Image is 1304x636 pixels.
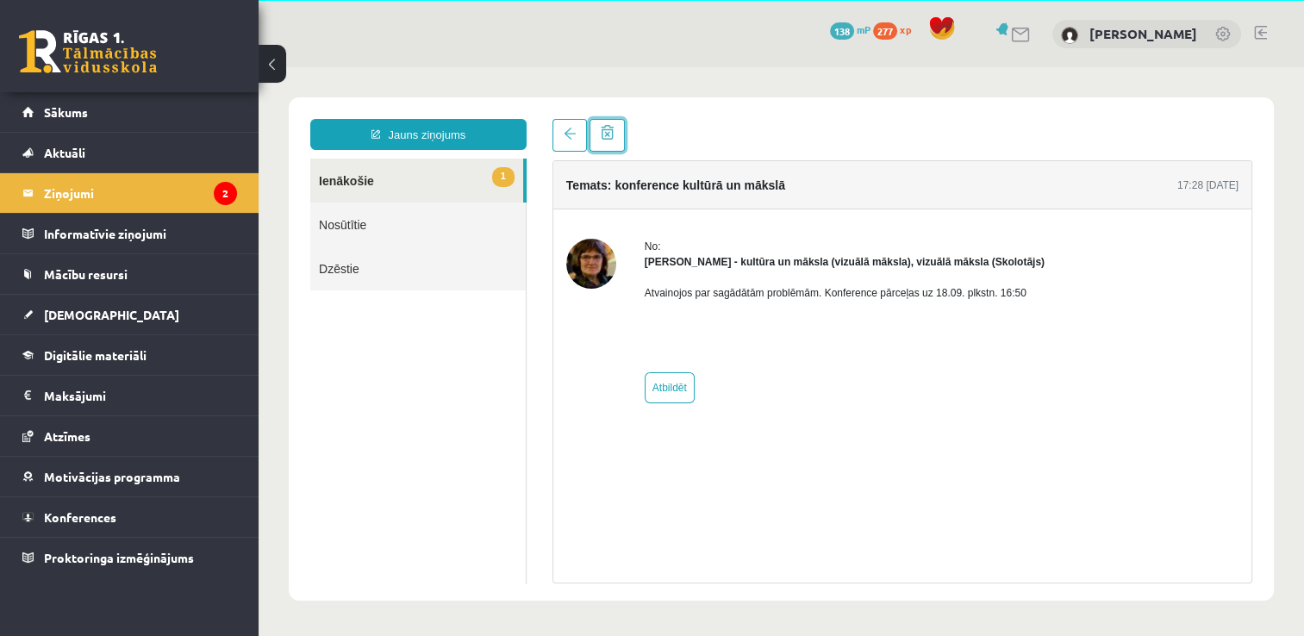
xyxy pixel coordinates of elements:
a: 277 xp [873,22,920,36]
legend: Ziņojumi [44,173,237,213]
span: Konferences [44,509,116,525]
a: 1Ienākošie [52,91,265,135]
span: Proktoringa izmēģinājums [44,550,194,565]
span: Motivācijas programma [44,469,180,484]
span: xp [900,22,911,36]
i: 2 [214,182,237,205]
a: Ziņojumi2 [22,173,237,213]
a: Maksājumi [22,376,237,415]
h4: Temats: konference kultūrā un mākslā [308,111,527,125]
div: 17:28 [DATE] [919,110,980,126]
span: Mācību resursi [44,266,128,282]
a: [PERSON_NAME] [1089,25,1197,42]
p: Atvainojos par sagādātām problēmām. Konference pārceļas uz 18.09. plkstn. 16:50 [386,218,786,234]
a: Atzīmes [22,416,237,456]
span: 138 [830,22,854,40]
a: Mācību resursi [22,254,237,294]
a: Informatīvie ziņojumi [22,214,237,253]
a: Atbildēt [386,305,436,336]
a: Aktuāli [22,133,237,172]
legend: Maksājumi [44,376,237,415]
a: Digitālie materiāli [22,335,237,375]
a: Dzēstie [52,179,267,223]
a: Proktoringa izmēģinājums [22,538,237,577]
a: Motivācijas programma [22,457,237,496]
strong: [PERSON_NAME] - kultūra un māksla (vizuālā māksla), vizuālā māksla (Skolotājs) [386,189,786,201]
a: 138 mP [830,22,870,36]
span: [DEMOGRAPHIC_DATA] [44,307,179,322]
a: Jauns ziņojums [52,52,268,83]
legend: Informatīvie ziņojumi [44,214,237,253]
span: Aktuāli [44,145,85,160]
a: Nosūtītie [52,135,267,179]
a: Sākums [22,92,237,132]
span: mP [857,22,870,36]
span: Sākums [44,104,88,120]
span: 1 [234,100,256,120]
span: 277 [873,22,897,40]
a: Konferences [22,497,237,537]
div: No: [386,171,786,187]
a: Rīgas 1. Tālmācības vidusskola [19,30,157,73]
span: Atzīmes [44,428,90,444]
img: Ilze Kolka - kultūra un māksla (vizuālā māksla), vizuālā māksla [308,171,358,221]
img: Elīna Kivriņa [1061,27,1078,44]
a: [DEMOGRAPHIC_DATA] [22,295,237,334]
span: Digitālie materiāli [44,347,147,363]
